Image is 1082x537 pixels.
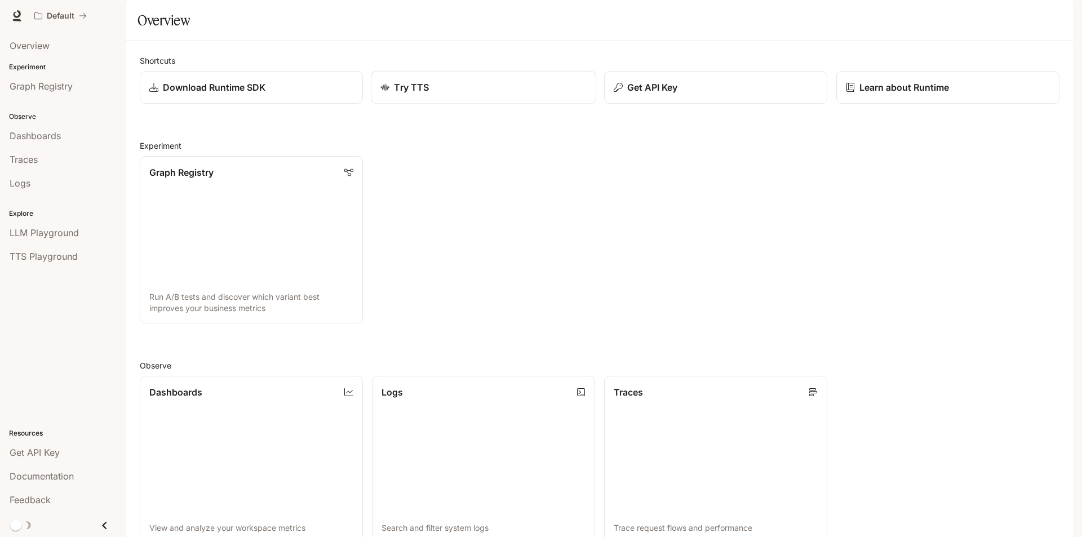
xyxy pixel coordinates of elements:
[614,522,818,534] p: Trace request flows and performance
[149,522,353,534] p: View and analyze your workspace metrics
[29,5,92,27] button: All workspaces
[47,11,74,21] p: Default
[138,9,190,32] h1: Overview
[371,71,596,104] a: Try TTS
[140,71,363,104] a: Download Runtime SDK
[149,166,214,179] p: Graph Registry
[382,522,586,534] p: Search and filter system logs
[604,71,827,104] button: Get API Key
[140,156,363,323] a: Graph RegistryRun A/B tests and discover which variant best improves your business metrics
[140,55,1059,66] h2: Shortcuts
[836,71,1059,104] a: Learn about Runtime
[394,81,429,94] p: Try TTS
[140,140,1059,152] h2: Experiment
[614,385,643,399] p: Traces
[149,291,353,314] p: Run A/B tests and discover which variant best improves your business metrics
[163,81,265,94] p: Download Runtime SDK
[627,81,677,94] p: Get API Key
[140,360,1059,371] h2: Observe
[382,385,403,399] p: Logs
[859,81,949,94] p: Learn about Runtime
[149,385,202,399] p: Dashboards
